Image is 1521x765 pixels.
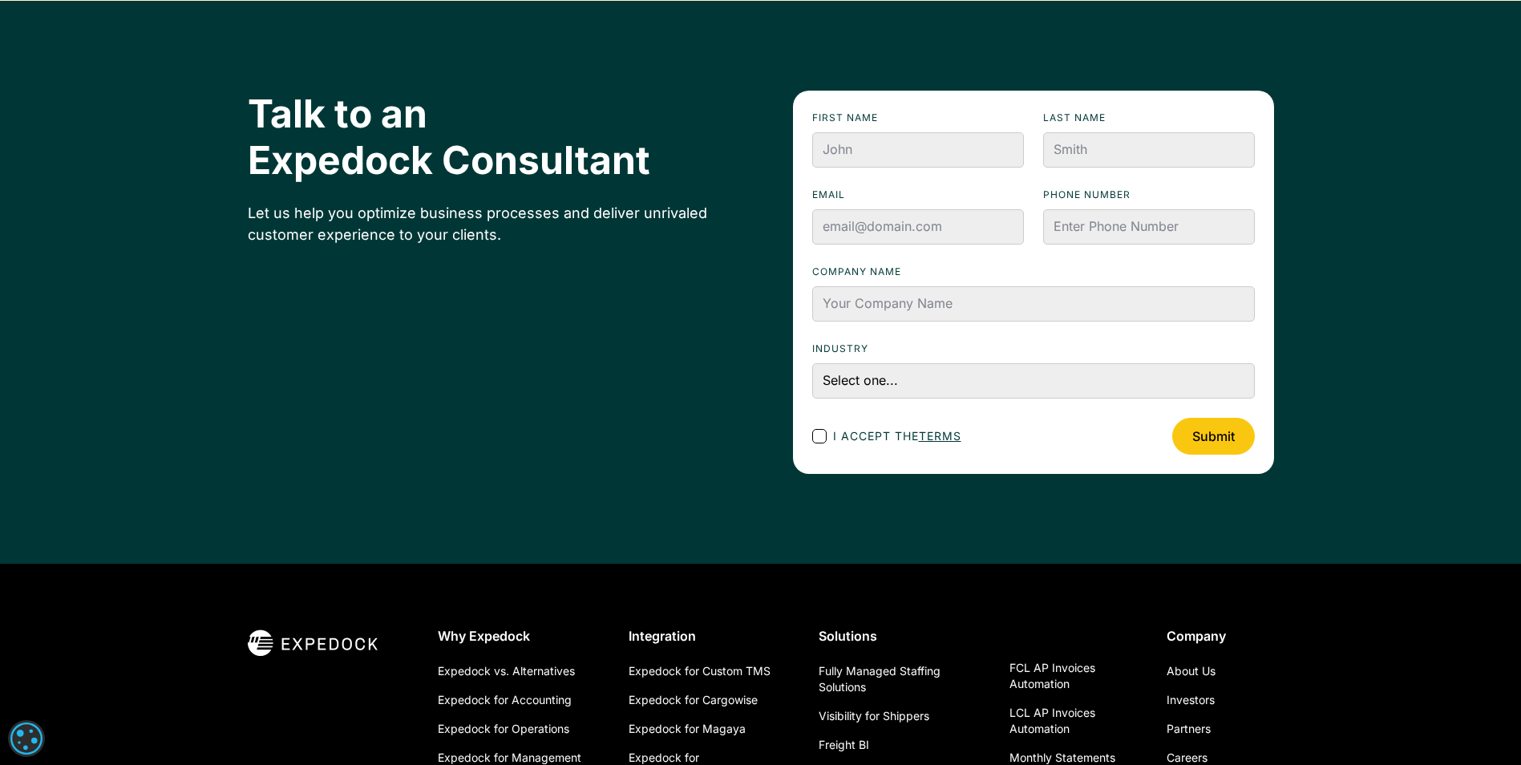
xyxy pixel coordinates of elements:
div: Company [1167,628,1274,644]
a: Partners [1167,714,1211,743]
input: Enter Phone Number [1043,209,1255,245]
input: Submit [1172,418,1255,455]
a: Expedock for Accounting [438,686,572,714]
a: Visibility for Shippers [819,702,929,731]
h2: Talk to an [248,91,729,183]
form: Footer Contact Form [793,91,1274,474]
a: Expedock for Operations [438,714,569,743]
div: Let us help you optimize business processes and deliver unrivaled customer experience to your cli... [248,202,729,245]
a: Freight BI [819,731,869,759]
a: FCL AP Invoices Automation [1009,654,1141,698]
label: Email [812,187,1024,203]
a: Expedock for Magaya [629,714,746,743]
input: email@domain.com [812,209,1024,245]
a: terms [919,429,961,443]
input: John [812,132,1024,168]
a: About Us [1167,657,1216,686]
a: Expedock vs. Alternatives [438,657,575,686]
a: Fully Managed Staffing Solutions [819,657,984,702]
a: Expedock for Custom TMS [629,657,771,686]
div: Widget de chat [1254,592,1521,765]
a: Investors [1167,686,1215,714]
iframe: Chat Widget [1254,592,1521,765]
div: Why Expedock [438,628,603,644]
label: Industry [812,341,1255,357]
label: First name [812,110,1024,126]
div: Integration [629,628,794,644]
a: Expedock for Cargowise [629,686,758,714]
a: LCL AP Invoices Automation [1009,698,1141,743]
label: Company name [812,264,1255,280]
label: Last name [1043,110,1255,126]
label: Phone numbeR [1043,187,1255,203]
span: Expedock Consultant [248,137,650,184]
input: Smith [1043,132,1255,168]
input: Your Company Name [812,286,1255,322]
div: Solutions [819,628,984,644]
span: I accept the [833,427,961,444]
